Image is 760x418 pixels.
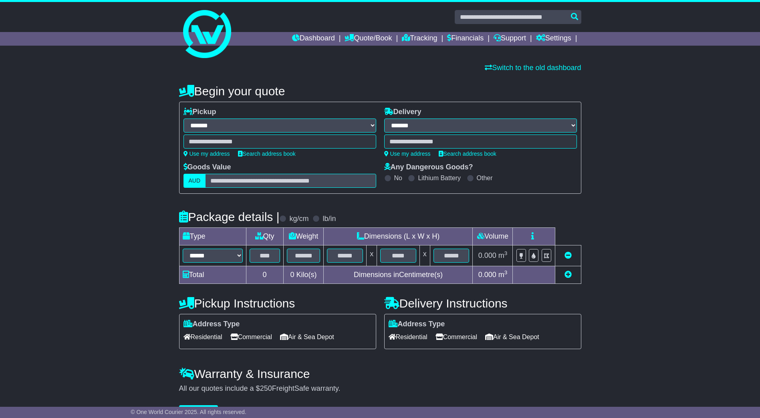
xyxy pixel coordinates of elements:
[179,297,376,310] h4: Pickup Instructions
[324,266,473,284] td: Dimensions in Centimetre(s)
[498,271,508,279] span: m
[477,174,493,182] label: Other
[179,367,581,380] h4: Warranty & Insurance
[283,266,324,284] td: Kilo(s)
[504,269,508,275] sup: 3
[564,271,572,279] a: Add new item
[389,320,445,329] label: Address Type
[238,151,296,157] a: Search address book
[246,228,283,245] td: Qty
[283,228,324,245] td: Weight
[419,245,430,266] td: x
[179,266,246,284] td: Total
[246,266,283,284] td: 0
[367,245,377,266] td: x
[290,271,294,279] span: 0
[179,228,246,245] td: Type
[179,210,280,223] h4: Package details |
[384,151,431,157] a: Use my address
[485,331,539,343] span: Air & Sea Depot
[384,297,581,310] h4: Delivery Instructions
[439,151,496,157] a: Search address book
[183,320,240,329] label: Address Type
[230,331,272,343] span: Commercial
[473,228,513,245] td: Volume
[183,163,231,172] label: Goods Value
[131,409,246,415] span: © One World Courier 2025. All rights reserved.
[504,250,508,256] sup: 3
[183,108,216,117] label: Pickup
[384,163,473,172] label: Any Dangerous Goods?
[384,108,421,117] label: Delivery
[324,228,473,245] td: Dimensions (L x W x H)
[345,32,392,46] a: Quote/Book
[564,251,572,259] a: Remove this item
[179,384,581,393] div: All our quotes include a $ FreightSafe warranty.
[183,151,230,157] a: Use my address
[478,271,496,279] span: 0.000
[183,331,222,343] span: Residential
[183,174,206,188] label: AUD
[402,32,437,46] a: Tracking
[435,331,477,343] span: Commercial
[498,251,508,259] span: m
[289,215,308,223] label: kg/cm
[292,32,335,46] a: Dashboard
[494,32,526,46] a: Support
[447,32,484,46] a: Financials
[418,174,461,182] label: Lithium Battery
[260,384,272,392] span: 250
[389,331,427,343] span: Residential
[478,251,496,259] span: 0.000
[394,174,402,182] label: No
[179,84,581,98] h4: Begin your quote
[280,331,334,343] span: Air & Sea Depot
[485,64,581,72] a: Switch to the old dashboard
[536,32,571,46] a: Settings
[323,215,336,223] label: lb/in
